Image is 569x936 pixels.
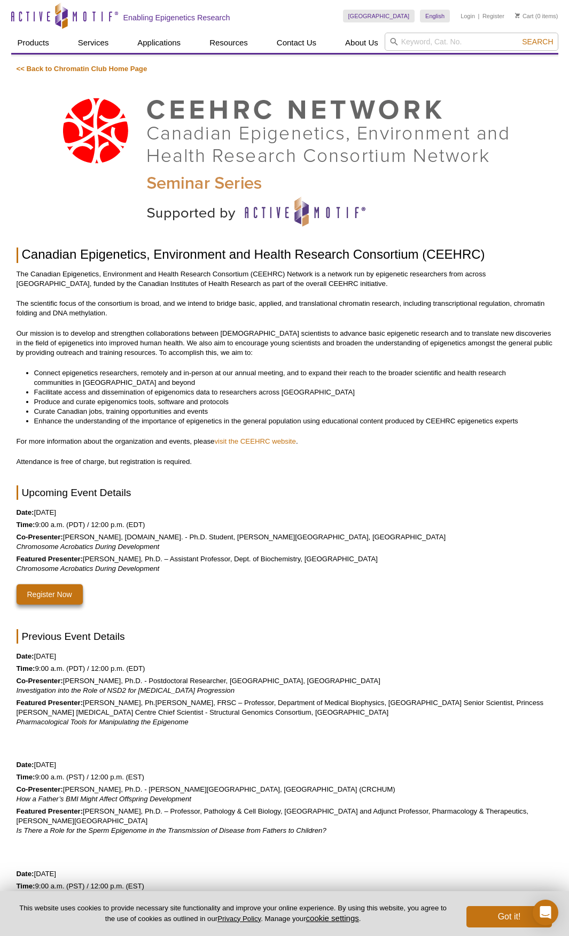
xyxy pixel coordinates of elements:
[519,37,556,47] button: Search
[270,33,323,53] a: Contact Us
[214,437,295,445] a: visit the CEEHRC website
[17,584,83,605] a: Register Now
[17,329,553,358] p: Our mission is to develop and strengthen collaborations between [DEMOGRAPHIC_DATA] scientists to ...
[17,629,553,644] h2: Previous Event Details
[17,870,34,878] strong: Date:
[17,543,160,551] em: Chromosome Acrobatics During Development
[17,772,553,782] p: 9:00 a.m. (PST) / 12:00 p.m. (EST)
[17,532,553,552] p: [PERSON_NAME], [DOMAIN_NAME]. - Ph.D. Student, [PERSON_NAME][GEOGRAPHIC_DATA], [GEOGRAPHIC_DATA]
[515,13,520,18] img: Your Cart
[385,33,558,51] input: Keyword, Cat. No.
[17,699,83,707] strong: Featured Presenter:
[17,508,34,516] strong: Date:
[17,564,160,573] em: Chromosome Acrobatics During Development
[17,664,553,674] p: 9:00 a.m. (PDT) / 12:00 p.m. (EDT)
[17,785,63,793] strong: Co-Presenter:
[522,37,553,46] span: Search
[17,903,449,924] p: This website uses cookies to provide necessary site functionality and improve your online experie...
[34,388,542,397] li: Facilitate access and dissemination of epigenomics data to researchers across [GEOGRAPHIC_DATA]
[17,785,553,804] p: [PERSON_NAME], Ph.D. - [PERSON_NAME][GEOGRAPHIC_DATA], [GEOGRAPHIC_DATA] (CRCHUM)
[17,247,553,263] h1: Canadian Epigenetics, Environment and Health Research Consortium (CEEHRC)
[217,915,261,923] a: Privacy Policy
[17,795,191,803] em: How a Father’s BMI Might Affect Offspring Development
[203,33,254,53] a: Resources
[482,12,504,20] a: Register
[17,881,553,891] p: 9:00 a.m. (PST) / 12:00 p.m. (EST)
[515,12,534,20] a: Cart
[34,397,542,407] li: Produce and curate epigenomics tools, software and protocols
[17,521,35,529] strong: Time:
[17,773,35,781] strong: Time:
[515,10,558,22] li: (0 items)
[17,485,553,500] h2: Upcoming Event Details
[17,508,553,517] p: [DATE]
[533,900,558,925] div: Open Intercom Messenger
[17,718,189,726] em: Pharmacological Tools for Manipulating the Epigenome
[17,807,553,836] p: [PERSON_NAME], Ph.D. – Professor, Pathology & Cell Biology, [GEOGRAPHIC_DATA] and Adjunct Profess...
[478,10,480,22] li: |
[17,65,147,73] a: << Back to Chromatin Club Home Page
[17,676,553,695] p: [PERSON_NAME], Ph.D. - Postdoctoral Researcher, [GEOGRAPHIC_DATA], [GEOGRAPHIC_DATA]
[34,416,542,426] li: Enhance the understanding of the importance of epigenetics in the general population using educat...
[17,652,34,660] strong: Date:
[17,869,553,879] p: [DATE]
[17,760,553,770] p: [DATE]
[17,882,35,890] strong: Time:
[34,407,542,416] li: Curate Canadian jobs, training opportunities and events
[17,761,34,769] strong: Date:
[17,554,553,574] p: [PERSON_NAME], Ph.D. – Assistant Professor, Dept. of Biochemistry, [GEOGRAPHIC_DATA]
[466,906,552,927] button: Got it!
[11,33,56,53] a: Products
[17,698,553,727] p: [PERSON_NAME], Ph.[PERSON_NAME], FRSC – Professor, Department of Medical Biophysics, [GEOGRAPHIC_...
[339,33,385,53] a: About Us
[17,807,83,815] strong: Featured Presenter:
[17,457,553,467] p: Attendance is free of charge, but registration is required.
[17,520,553,530] p: 9:00 a.m. (PDT) / 12:00 p.m. (EDT)
[17,555,83,563] strong: Featured Presenter:
[34,368,542,388] li: Connect epigenetics researchers, remotely and in-person at our annual meeting, and to expand thei...
[17,269,553,289] p: The Canadian Epigenetics, Environment and Health Research Consortium (CEEHRC) Network is a networ...
[17,299,553,318] p: The scientific focus of the consortium is broad, and we intend to bridge basic, applied, and tran...
[306,914,359,923] button: cookie settings
[17,533,63,541] strong: Co-Presenter:
[461,12,475,20] a: Login
[17,664,35,672] strong: Time:
[17,826,326,834] em: Is There a Role for the Sperm Epigenome in the Transmission of Disease from Fathers to Children?
[17,686,235,694] em: Investigation into the Role of NSD2 for [MEDICAL_DATA] Progression
[131,33,187,53] a: Applications
[72,33,115,53] a: Services
[17,677,63,685] strong: Co-Presenter:
[17,437,553,446] p: For more information about the organization and events, please .
[343,10,415,22] a: [GEOGRAPHIC_DATA]
[420,10,450,22] a: English
[17,652,553,661] p: [DATE]
[17,84,553,234] img: Canadian Epigenetics, Environment and Health Research Consortium (CEEHRC) Seminar Series
[123,13,230,22] h2: Enabling Epigenetics Research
